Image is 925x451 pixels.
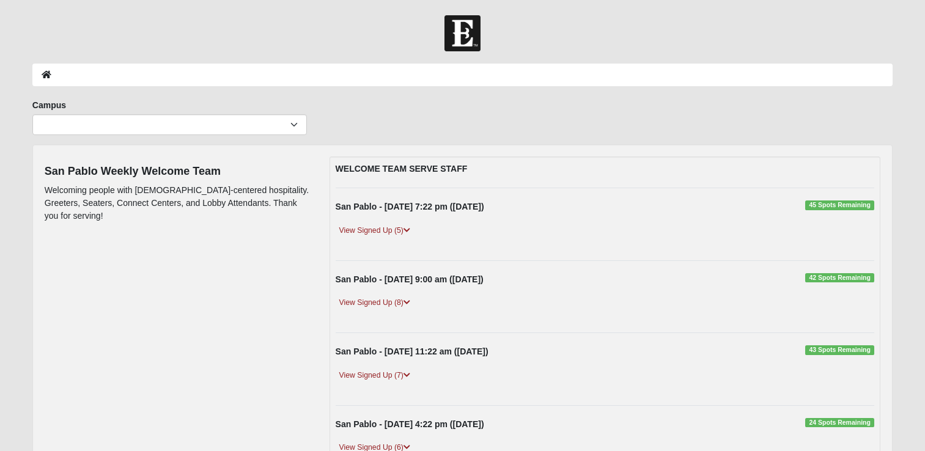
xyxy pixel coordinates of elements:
[444,15,481,51] img: Church of Eleven22 Logo
[336,296,414,309] a: View Signed Up (8)
[336,202,484,211] strong: San Pablo - [DATE] 7:22 pm ([DATE])
[805,345,874,355] span: 43 Spots Remaining
[45,184,311,222] p: Welcoming people with [DEMOGRAPHIC_DATA]-centered hospitality. Greeters, Seaters, Connect Centers...
[336,419,484,429] strong: San Pablo - [DATE] 4:22 pm ([DATE])
[45,165,311,178] h4: San Pablo Weekly Welcome Team
[336,164,468,174] strong: WELCOME TEAM SERVE STAFF
[336,369,414,382] a: View Signed Up (7)
[336,224,414,237] a: View Signed Up (5)
[805,273,874,283] span: 42 Spots Remaining
[336,346,488,356] strong: San Pablo - [DATE] 11:22 am ([DATE])
[32,99,66,111] label: Campus
[336,274,484,284] strong: San Pablo - [DATE] 9:00 am ([DATE])
[805,418,874,428] span: 24 Spots Remaining
[805,200,874,210] span: 45 Spots Remaining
